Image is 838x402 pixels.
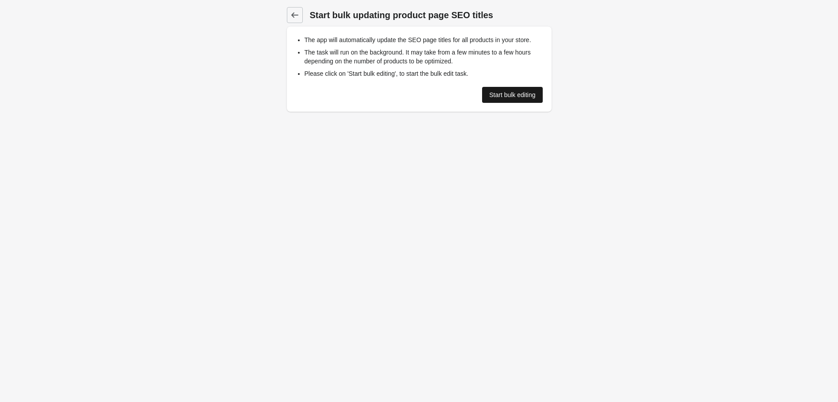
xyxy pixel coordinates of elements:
[305,69,543,78] li: Please click on 'Start bulk editing', to start the bulk edit task.
[305,48,543,66] li: The task will run on the background. It may take from a few minutes to a few hours depending on t...
[482,87,542,103] a: Start bulk editing
[489,91,535,98] div: Start bulk editing
[310,9,552,21] h1: Start bulk updating product page SEO titles
[305,35,543,44] li: The app will automatically update the SEO page titles for all products in your store.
